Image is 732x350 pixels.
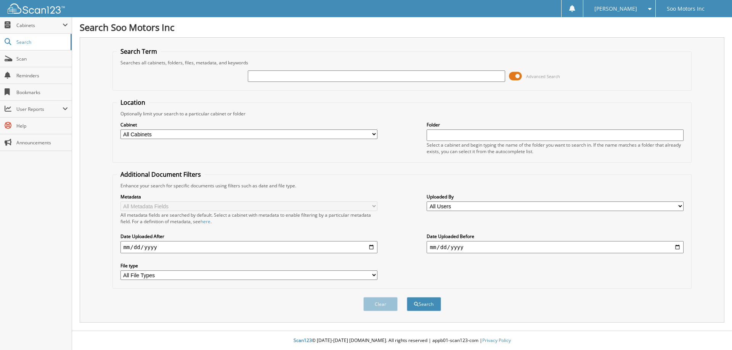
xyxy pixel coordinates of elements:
[16,72,68,79] span: Reminders
[117,59,688,66] div: Searches all cabinets, folders, files, metadata, and keywords
[16,139,68,146] span: Announcements
[80,21,724,34] h1: Search Soo Motors Inc
[16,39,67,45] span: Search
[427,241,684,253] input: end
[407,297,441,311] button: Search
[294,337,312,344] span: Scan123
[526,74,560,79] span: Advanced Search
[16,123,68,129] span: Help
[120,212,377,225] div: All metadata fields are searched by default. Select a cabinet with metadata to enable filtering b...
[427,233,684,240] label: Date Uploaded Before
[117,170,205,179] legend: Additional Document Filters
[427,121,684,128] label: Folder
[72,331,732,350] div: © [DATE]-[DATE] [DOMAIN_NAME]. All rights reserved | appb01-scan123-com |
[594,6,637,11] span: [PERSON_NAME]
[120,121,377,128] label: Cabinet
[117,182,688,189] div: Enhance your search for specific documents using filters such as date and file type.
[117,110,688,117] div: Optionally limit your search to a particular cabinet or folder
[8,3,65,14] img: scan123-logo-white.svg
[427,142,684,155] div: Select a cabinet and begin typing the name of the folder you want to search in. If the name match...
[16,22,63,29] span: Cabinets
[16,56,68,62] span: Scan
[120,241,377,253] input: start
[427,193,684,200] label: Uploaded By
[16,89,68,96] span: Bookmarks
[482,337,511,344] a: Privacy Policy
[120,262,377,269] label: File type
[363,297,398,311] button: Clear
[201,218,210,225] a: here
[16,106,63,112] span: User Reports
[117,47,161,56] legend: Search Term
[117,98,149,107] legend: Location
[120,233,377,240] label: Date Uploaded After
[667,6,705,11] span: Soo Motors Inc
[120,193,377,200] label: Metadata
